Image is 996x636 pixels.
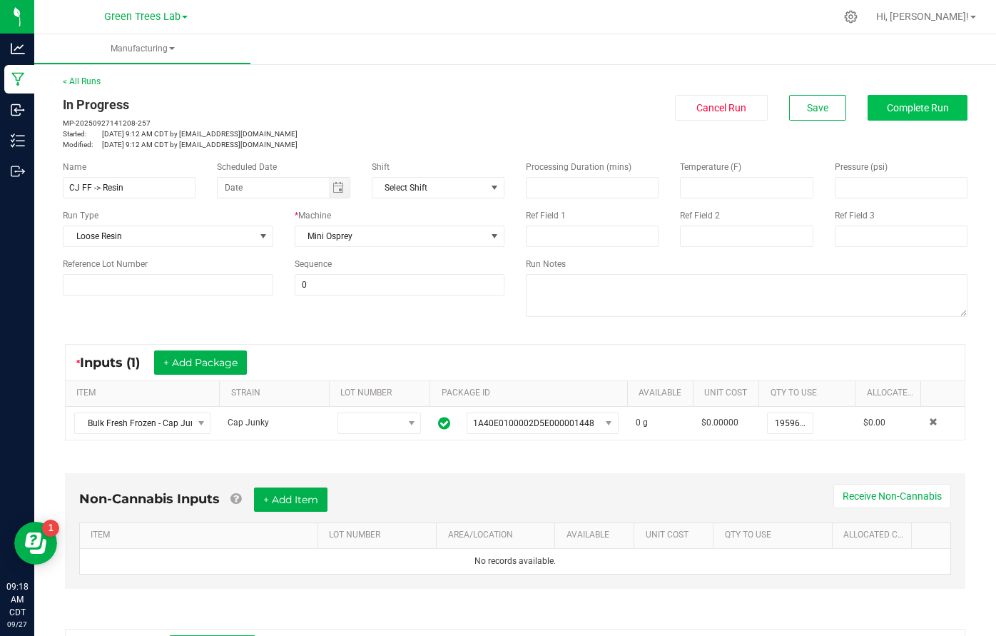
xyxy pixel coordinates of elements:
span: In Sync [438,415,450,432]
span: Sequence [295,259,332,269]
span: Ref Field 1 [526,211,566,221]
span: Processing Duration (mins) [526,162,631,172]
span: Save [807,102,828,113]
a: AVAILABLESortable [566,530,629,541]
span: Pressure (psi) [835,162,888,172]
a: LOT NUMBERSortable [340,388,425,399]
span: NO DATA FOUND [74,413,210,434]
p: 09/27 [6,619,28,630]
span: Select Shift [372,178,486,198]
span: Loose Resin [63,226,255,246]
span: Non-Cannabis Inputs [79,491,220,507]
iframe: Resource center [14,522,57,565]
span: Toggle calendar [329,178,350,198]
span: Reference Lot Number [63,259,148,269]
span: Scheduled Date [217,162,277,172]
a: Sortable [923,530,945,541]
span: Ref Field 3 [835,211,875,221]
span: NO DATA FOUND [467,413,619,434]
a: Sortable [933,388,960,399]
span: g [643,418,648,428]
a: Allocated CostSortable [867,388,916,399]
inline-svg: Outbound [11,164,25,178]
a: LOT NUMBERSortable [329,530,431,541]
div: In Progress [63,95,504,114]
input: Date [218,178,329,198]
span: Cancel Run [696,102,746,113]
a: AVAILABLESortable [639,388,688,399]
p: 09:18 AM CDT [6,580,28,619]
button: Save [789,95,846,121]
span: Hi, [PERSON_NAME]! [876,11,969,22]
span: Manufacturing [34,43,250,55]
a: QTY TO USESortable [771,388,850,399]
inline-svg: Analytics [11,41,25,56]
span: Run Notes [526,259,566,269]
span: Green Trees Lab [104,11,181,23]
span: Started: [63,128,102,139]
span: 0 [636,418,641,428]
span: Shift [372,162,390,172]
span: Mini Osprey [295,226,487,246]
span: Run Type [63,209,98,222]
td: No records available. [80,549,950,574]
a: Add Non-Cannabis items that were also consumed in the run (e.g. gloves and packaging); Also add N... [230,491,241,507]
span: 1A40E0100002D5E000001448 [473,418,594,428]
a: < All Runs [63,76,101,86]
p: MP-20250927141208-257 [63,118,504,128]
a: Manufacturing [34,34,250,64]
button: Complete Run [868,95,967,121]
p: [DATE] 9:12 AM CDT by [EMAIL_ADDRESS][DOMAIN_NAME] [63,128,504,139]
button: Cancel Run [675,95,768,121]
span: $0.00 [863,418,885,428]
a: STRAINSortable [231,388,324,399]
inline-svg: Manufacturing [11,72,25,86]
span: Inputs (1) [80,355,154,370]
span: Name [63,162,86,172]
span: Complete Run [887,102,949,113]
a: ITEMSortable [76,388,214,399]
a: ITEMSortable [91,530,312,541]
inline-svg: Inbound [11,103,25,117]
a: Unit CostSortable [704,388,753,399]
iframe: Resource center unread badge [42,520,59,537]
a: Allocated CostSortable [843,530,905,541]
span: Machine [298,211,331,221]
span: NO DATA FOUND [372,177,504,198]
button: Receive Non-Cannabis [833,484,951,508]
span: Bulk Fresh Frozen - Cap Junky [75,413,192,433]
a: AREA/LOCATIONSortable [448,530,550,541]
span: Cap Junky [228,418,269,428]
span: Modified: [63,139,102,150]
span: Ref Field 2 [680,211,720,221]
span: Temperature (F) [680,162,741,172]
div: Manage settings [842,10,860,24]
button: + Add Package [154,350,247,375]
button: + Add Item [254,488,327,512]
p: [DATE] 9:12 AM CDT by [EMAIL_ADDRESS][DOMAIN_NAME] [63,139,504,150]
a: Unit CostSortable [646,530,708,541]
a: QTY TO USESortable [725,530,827,541]
a: PACKAGE IDSortable [442,388,622,399]
span: $0.00000 [701,418,738,428]
inline-svg: Inventory [11,133,25,148]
